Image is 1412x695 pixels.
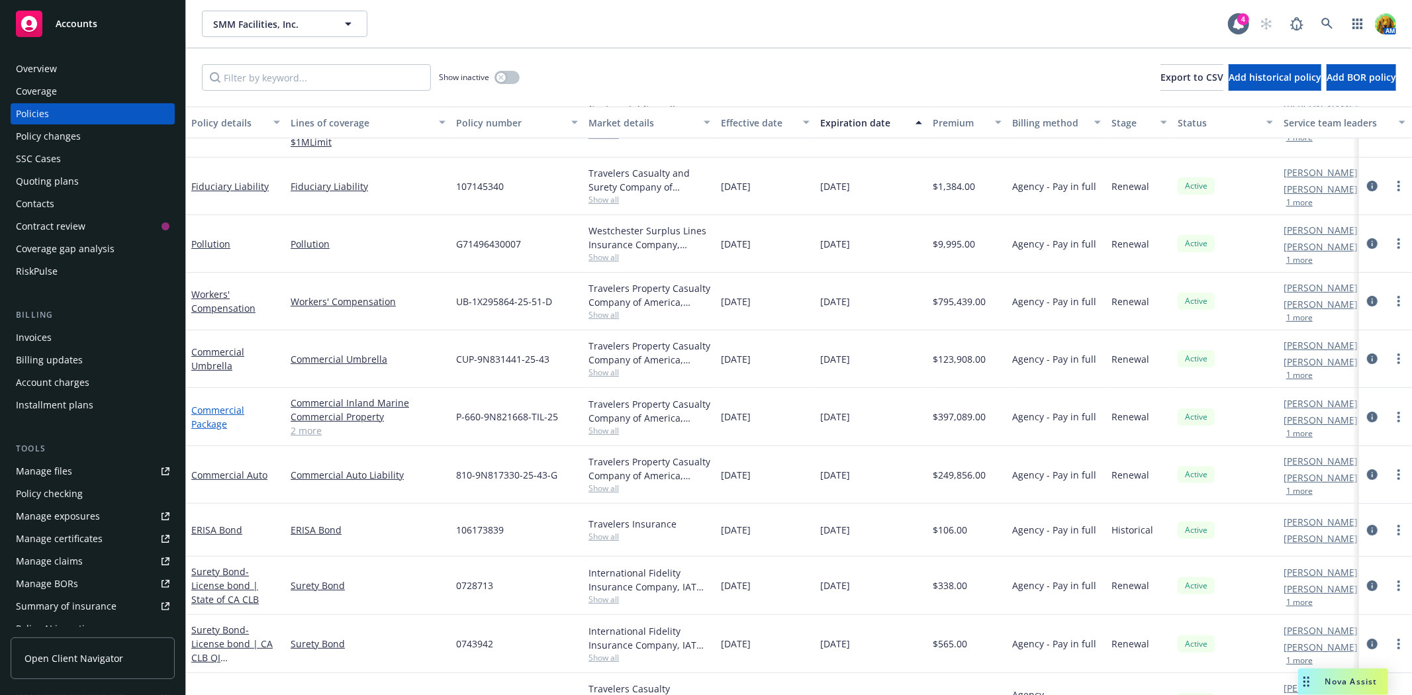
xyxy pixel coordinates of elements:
a: [PERSON_NAME] [1284,681,1358,695]
div: Billing method [1012,116,1086,130]
span: [DATE] [721,637,751,651]
div: Account charges [16,372,89,393]
div: Drag to move [1298,669,1315,695]
a: [PERSON_NAME] [1284,454,1358,468]
span: [DATE] [721,179,751,193]
a: more [1391,236,1407,252]
button: Status [1172,107,1278,138]
span: Agency - Pay in full [1012,179,1096,193]
span: Agency - Pay in full [1012,579,1096,592]
span: [DATE] [721,468,751,482]
div: Contract review [16,216,85,237]
a: [PERSON_NAME] [1284,223,1358,237]
span: Show all [588,594,710,605]
div: Westchester Surplus Lines Insurance Company, Chubb Group, CRC Group [588,224,710,252]
div: Billing updates [16,349,83,371]
span: Agency - Pay in full [1012,295,1096,308]
a: [PERSON_NAME] [1284,240,1358,254]
button: Billing method [1007,107,1106,138]
span: Active [1183,353,1209,365]
a: [PERSON_NAME] [1284,565,1358,579]
a: Manage claims [11,551,175,572]
div: Installment plans [16,394,93,416]
a: [PERSON_NAME] [1284,338,1358,352]
button: Policy number [451,107,583,138]
span: Show all [588,531,710,542]
div: Summary of insurance [16,596,117,617]
div: Manage BORs [16,573,78,594]
span: Renewal [1111,468,1149,482]
span: 0743942 [456,637,493,651]
a: [PERSON_NAME] [1284,355,1358,369]
button: 1 more [1286,657,1313,665]
a: Commercial Umbrella [291,352,446,366]
div: Policy changes [16,126,81,147]
span: G71496430007 [456,237,521,251]
div: Service team leaders [1284,116,1391,130]
span: $1,384.00 [933,179,975,193]
button: 1 more [1286,134,1313,142]
a: [PERSON_NAME] [1284,297,1358,311]
span: [DATE] [721,352,751,366]
div: Manage claims [16,551,83,572]
span: Add historical policy [1229,71,1321,83]
span: Active [1183,238,1209,250]
a: circleInformation [1364,409,1380,425]
a: Start snowing [1253,11,1280,37]
span: Renewal [1111,237,1149,251]
a: Manage exposures [11,506,175,527]
button: 1 more [1286,199,1313,207]
div: Travelers Property Casualty Company of America, Travelers Insurance [588,397,710,425]
div: Invoices [16,327,52,348]
a: Coverage gap analysis [11,238,175,259]
button: Service team leaders [1278,107,1411,138]
span: Active [1183,180,1209,192]
a: Contract review [11,216,175,237]
a: Quoting plans [11,171,175,192]
span: [DATE] [820,523,850,537]
span: Agency - Pay in full [1012,410,1096,424]
input: Filter by keyword... [202,64,431,91]
a: Account charges [11,372,175,393]
a: circleInformation [1364,351,1380,367]
div: Coverage gap analysis [16,238,115,259]
span: Historical [1111,523,1153,537]
a: more [1391,636,1407,652]
div: 4 [1237,13,1249,25]
button: Effective date [716,107,815,138]
div: Overview [16,58,57,79]
a: ERISA Bond [191,524,242,536]
a: ERISA Bond [291,523,446,537]
a: circleInformation [1364,636,1380,652]
span: $9,995.00 [933,237,975,251]
a: Policy AI ingestions [11,618,175,639]
span: [DATE] [721,410,751,424]
span: [DATE] [820,468,850,482]
img: photo [1375,13,1396,34]
a: Commercial Auto [191,469,267,481]
a: Surety Bond [191,624,273,678]
a: Policy changes [11,126,175,147]
a: RiskPulse [11,261,175,282]
div: Policy details [191,116,265,130]
span: - License bond | State of CA CLB [191,565,259,606]
span: [DATE] [721,295,751,308]
span: [DATE] [820,237,850,251]
span: Open Client Navigator [24,651,123,665]
span: [DATE] [721,579,751,592]
a: circleInformation [1364,236,1380,252]
a: more [1391,578,1407,594]
button: Market details [583,107,716,138]
a: [PERSON_NAME] [1284,413,1358,427]
a: Workers' Compensation [291,295,446,308]
span: Add BOR policy [1327,71,1396,83]
a: Pollution [291,237,446,251]
span: Agency - Pay in full [1012,523,1096,537]
span: [DATE] [820,579,850,592]
a: Report a Bug [1284,11,1310,37]
button: 1 more [1286,314,1313,322]
div: Expiration date [820,116,908,130]
div: Manage certificates [16,528,103,549]
a: Coverage [11,81,175,102]
a: Policy checking [11,483,175,504]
